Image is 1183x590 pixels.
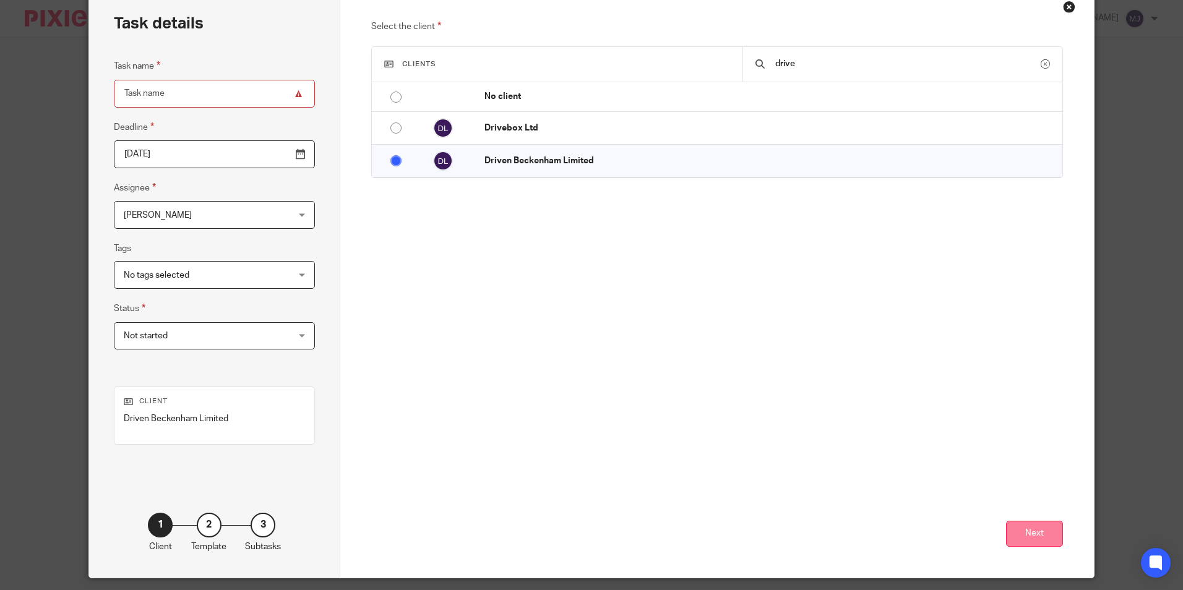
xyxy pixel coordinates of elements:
p: Driven Beckenham Limited [484,155,1056,167]
span: Clients [402,61,436,67]
label: Tags [114,242,131,255]
p: Client [124,396,305,406]
div: 2 [197,513,222,537]
span: No tags selected [124,271,189,280]
input: Task name [114,80,315,108]
img: svg%3E [433,151,453,171]
div: Close this dialog window [1063,1,1075,13]
p: Template [191,541,226,553]
span: [PERSON_NAME] [124,211,192,220]
label: Task name [114,59,160,73]
div: 3 [251,513,275,537]
h2: Task details [114,13,204,34]
img: svg%3E [433,118,453,138]
label: Status [114,301,145,315]
label: Deadline [114,120,154,134]
p: Client [149,541,172,553]
div: 1 [148,513,173,537]
input: Pick a date [114,140,315,168]
p: Subtasks [245,541,281,553]
label: Assignee [114,181,156,195]
p: Driven Beckenham Limited [124,413,305,425]
p: Select the client [371,19,1062,34]
p: Drivebox Ltd [484,122,1056,134]
p: No client [484,90,1056,103]
button: Next [1006,521,1063,547]
input: Search... [774,57,1040,71]
span: Not started [124,331,168,340]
